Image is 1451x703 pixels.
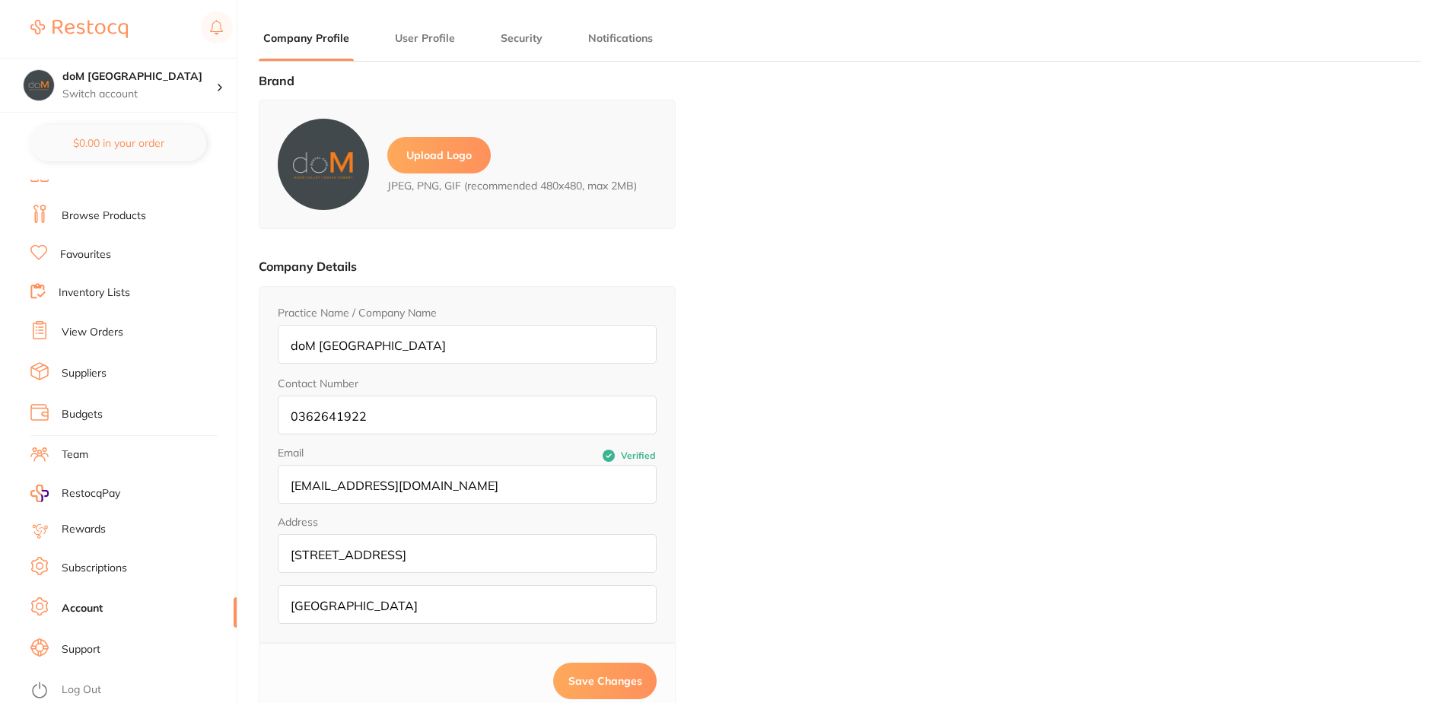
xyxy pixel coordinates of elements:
[62,486,120,501] span: RestocqPay
[387,137,491,173] label: Upload Logo
[62,366,107,381] a: Suppliers
[259,259,357,274] label: Company Details
[259,31,354,46] button: Company Profile
[62,208,146,224] a: Browse Products
[62,447,88,463] a: Team
[62,325,123,340] a: View Orders
[278,447,467,459] label: Email
[62,522,106,537] a: Rewards
[62,642,100,657] a: Support
[62,601,103,616] a: Account
[62,69,216,84] h4: doM Huon Valley
[59,285,130,301] a: Inventory Lists
[30,679,232,703] button: Log Out
[62,407,103,422] a: Budgets
[278,377,358,390] label: Contact Number
[568,674,642,688] span: Save Changes
[584,31,657,46] button: Notifications
[390,31,460,46] button: User Profile
[62,682,101,698] a: Log Out
[60,247,111,262] a: Favourites
[30,11,128,46] a: Restocq Logo
[30,485,49,502] img: RestocqPay
[278,516,318,528] legend: Address
[62,87,216,102] p: Switch account
[30,485,120,502] a: RestocqPay
[24,70,54,100] img: doM Huon Valley
[278,307,437,319] label: Practice Name / Company Name
[30,125,206,161] button: $0.00 in your order
[553,663,657,699] button: Save Changes
[496,31,547,46] button: Security
[30,20,128,38] img: Restocq Logo
[259,73,294,88] label: Brand
[387,180,637,192] span: JPEG, PNG, GIF (recommended 480x480, max 2MB)
[621,450,655,461] span: Verified
[278,119,369,210] img: logo
[62,561,127,576] a: Subscriptions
